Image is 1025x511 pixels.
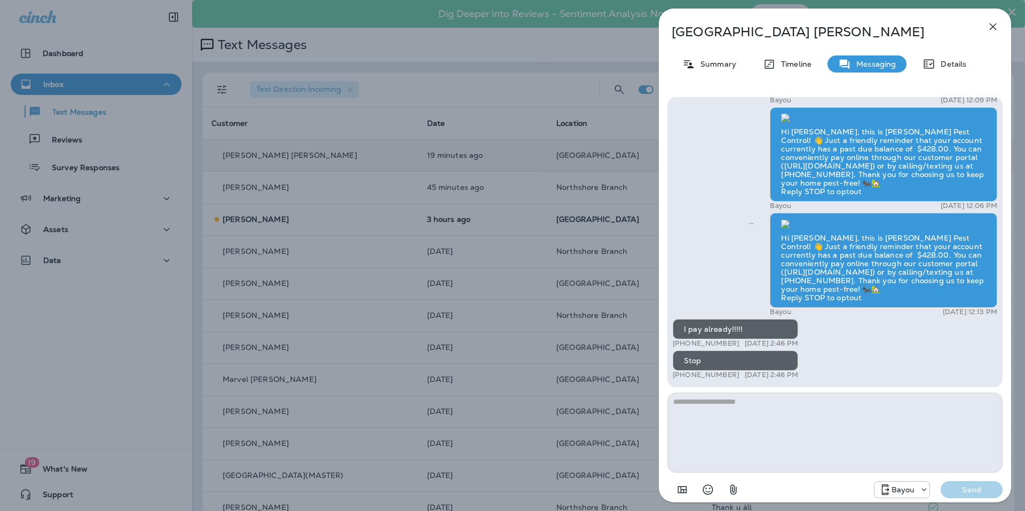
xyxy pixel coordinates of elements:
[941,202,997,210] p: [DATE] 12:06 PM
[935,60,966,68] p: Details
[874,483,930,496] div: +1 (985) 315-4311
[673,339,739,348] p: [PHONE_NUMBER]
[941,96,997,105] p: [DATE] 12:09 PM
[673,319,798,339] div: I pay already!!!!!
[770,107,997,202] div: Hi [PERSON_NAME], this is [PERSON_NAME] Pest Control! 👋 Just a friendly reminder that your accoun...
[892,485,915,494] p: Bayou
[673,371,739,379] p: [PHONE_NUMBER]
[672,25,963,39] p: [GEOGRAPHIC_DATA] [PERSON_NAME]
[745,371,798,379] p: [DATE] 2:46 PM
[770,96,791,105] p: Bayou
[781,220,790,228] img: twilio-download
[770,308,791,316] p: Bayou
[781,114,790,122] img: twilio-download
[943,308,997,316] p: [DATE] 12:13 PM
[745,339,798,348] p: [DATE] 2:46 PM
[748,218,754,227] span: Sent
[851,60,896,68] p: Messaging
[673,350,798,371] div: Stop
[695,60,736,68] p: Summary
[770,213,997,308] div: Hi [PERSON_NAME], this is [PERSON_NAME] Pest Control! 👋 Just a friendly reminder that your accoun...
[770,202,791,210] p: Bayou
[776,60,811,68] p: Timeline
[672,479,693,500] button: Add in a premade template
[697,479,719,500] button: Select an emoji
